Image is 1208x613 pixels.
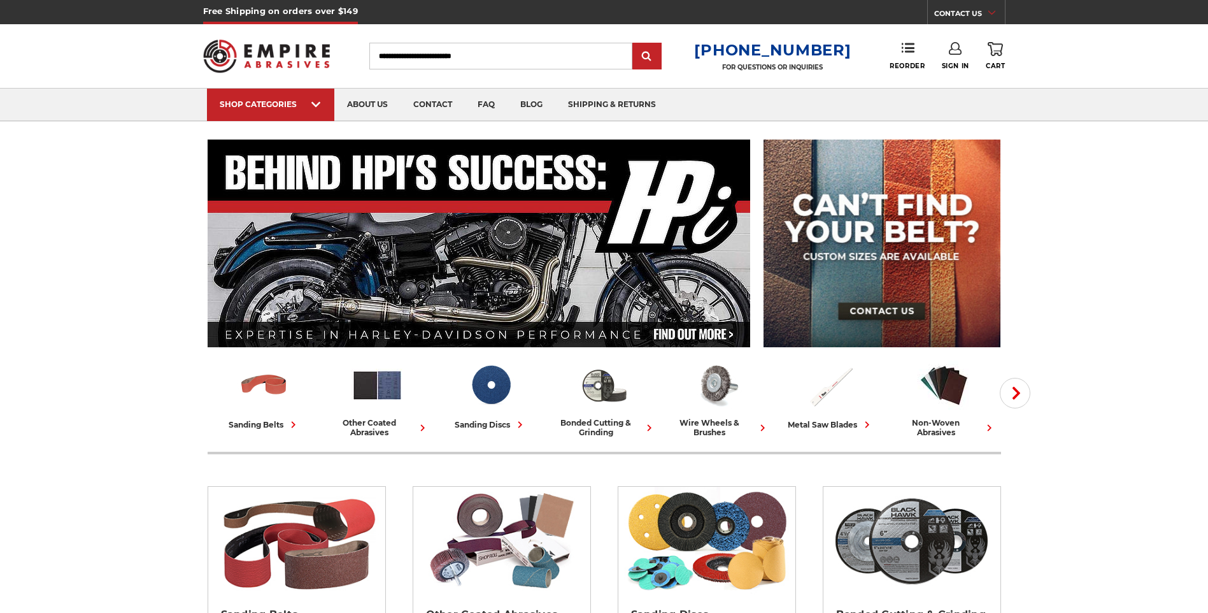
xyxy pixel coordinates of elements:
div: non-woven abrasives [893,418,996,437]
a: bonded cutting & grinding [553,359,656,437]
img: Wire Wheels & Brushes [691,359,744,412]
a: non-woven abrasives [893,359,996,437]
a: wire wheels & brushes [666,359,769,437]
a: CONTACT US [934,6,1005,24]
p: FOR QUESTIONS OR INQUIRIES [694,63,851,71]
a: blog [508,89,555,121]
a: contact [401,89,465,121]
div: sanding discs [455,418,527,431]
img: Sanding Discs [464,359,517,412]
button: Next [1000,378,1030,408]
img: Sanding Belts [238,359,290,412]
div: other coated abrasives [326,418,429,437]
img: Banner for an interview featuring Horsepower Inc who makes Harley performance upgrades featured o... [208,140,751,347]
img: Sanding Belts [214,487,379,595]
a: about us [334,89,401,121]
div: wire wheels & brushes [666,418,769,437]
img: Other Coated Abrasives [419,487,584,595]
a: [PHONE_NUMBER] [694,41,851,59]
img: Metal Saw Blades [804,359,857,412]
div: sanding belts [229,418,300,431]
a: metal saw blades [779,359,883,431]
img: promo banner for custom belts. [764,140,1000,347]
a: sanding discs [439,359,543,431]
img: Other Coated Abrasives [351,359,404,412]
img: Non-woven Abrasives [918,359,970,412]
img: Bonded Cutting & Grinding [829,487,994,595]
div: bonded cutting & grinding [553,418,656,437]
a: faq [465,89,508,121]
a: Reorder [890,42,925,69]
a: other coated abrasives [326,359,429,437]
a: shipping & returns [555,89,669,121]
span: Cart [986,62,1005,70]
img: Empire Abrasives [203,31,330,81]
input: Submit [634,44,660,69]
a: sanding belts [213,359,316,431]
span: Reorder [890,62,925,70]
div: SHOP CATEGORIES [220,99,322,109]
img: Bonded Cutting & Grinding [578,359,630,412]
span: Sign In [942,62,969,70]
a: Cart [986,42,1005,70]
div: metal saw blades [788,418,874,431]
img: Sanding Discs [624,487,789,595]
